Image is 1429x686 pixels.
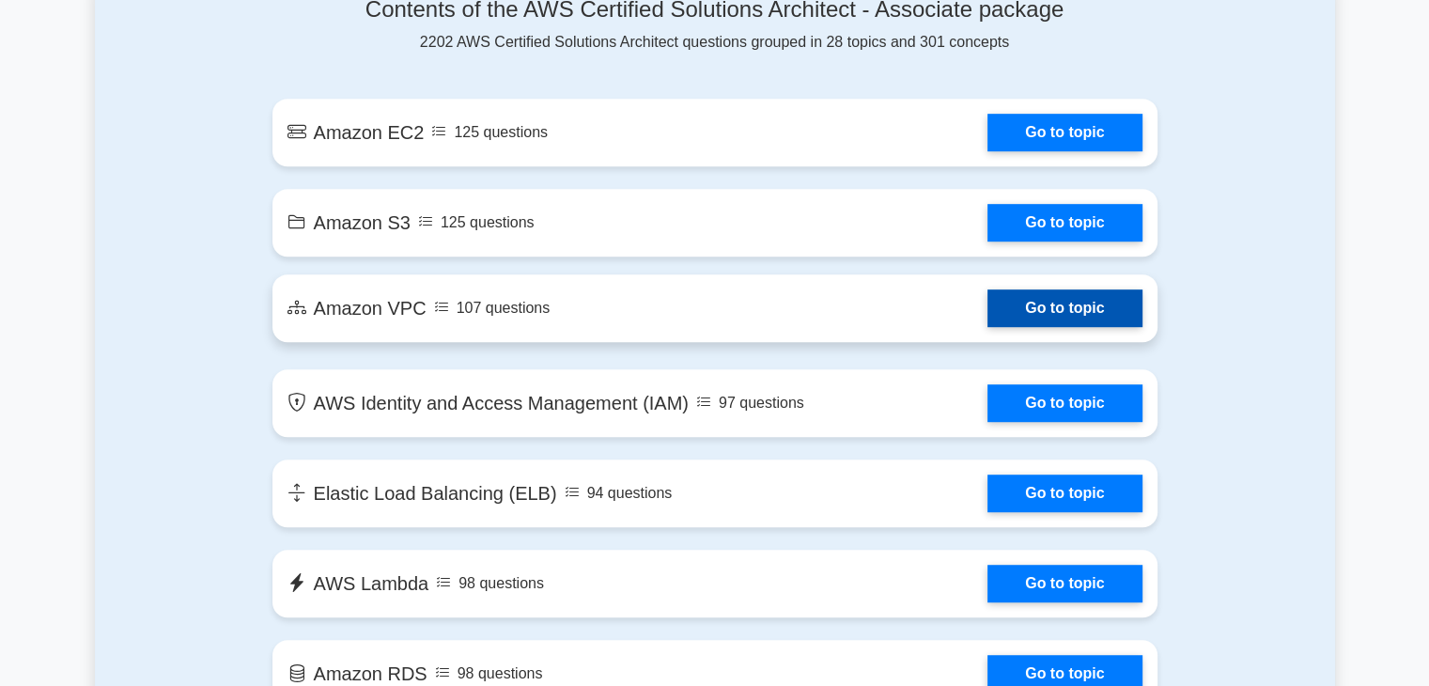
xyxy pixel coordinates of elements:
a: Go to topic [987,384,1142,422]
a: Go to topic [987,204,1142,242]
a: Go to topic [987,289,1142,327]
a: Go to topic [987,114,1142,151]
a: Go to topic [987,565,1142,602]
a: Go to topic [987,475,1142,512]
